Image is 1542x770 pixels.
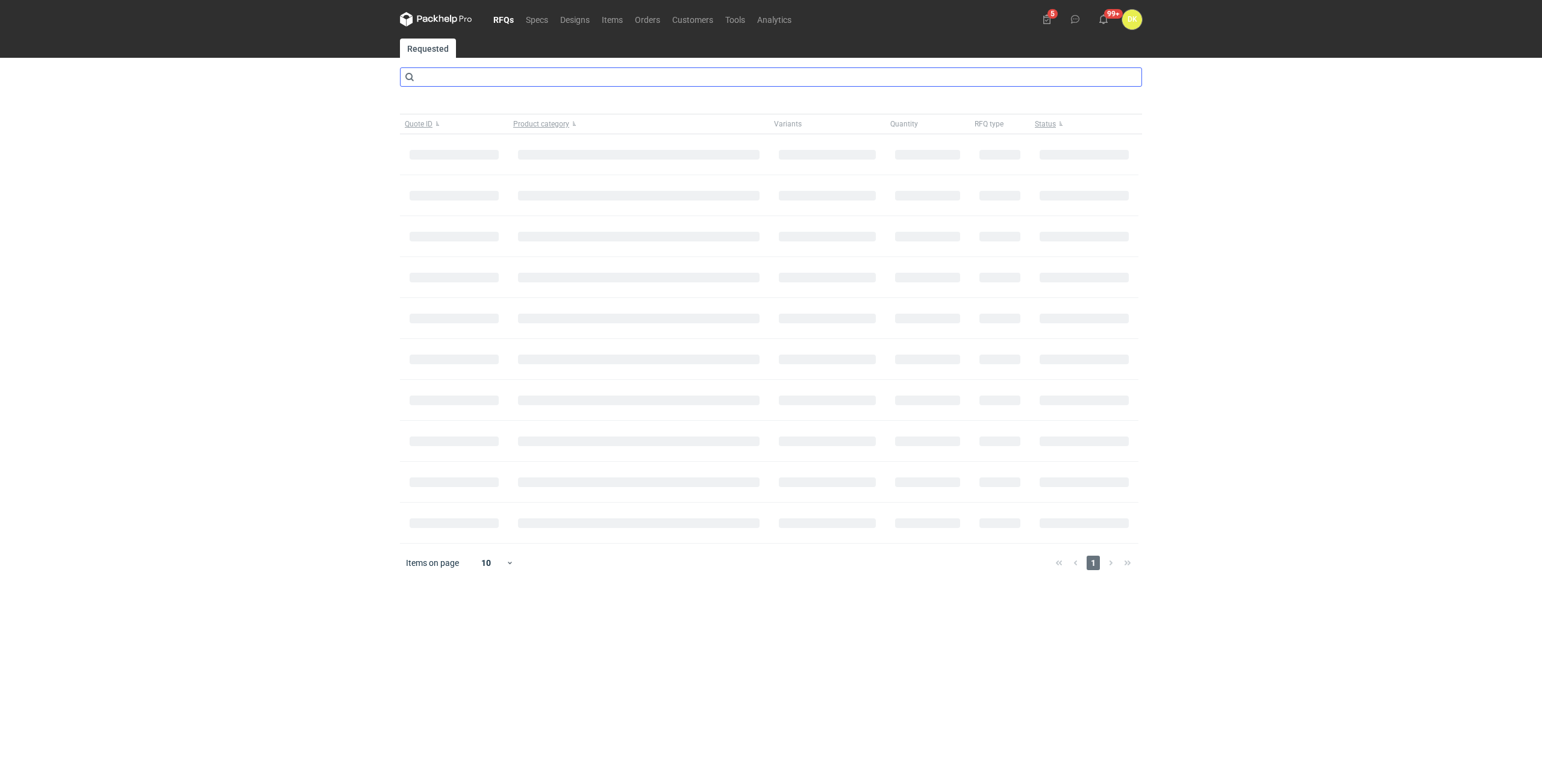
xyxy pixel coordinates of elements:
span: RFQ type [975,119,1004,129]
span: Items on page [406,557,459,569]
button: 99+ [1094,10,1113,29]
a: RFQs [487,12,520,26]
a: Customers [666,12,719,26]
span: 1 [1087,556,1100,570]
span: Product category [513,119,569,129]
span: Status [1035,119,1056,129]
a: Tools [719,12,751,26]
a: Orders [629,12,666,26]
a: Designs [554,12,596,26]
button: Status [1030,114,1138,134]
button: DK [1122,10,1142,29]
a: Items [596,12,629,26]
button: Product category [508,114,769,134]
div: 10 [467,554,506,571]
button: 5 [1037,10,1057,29]
svg: Packhelp Pro [400,12,472,26]
a: Specs [520,12,554,26]
a: Analytics [751,12,798,26]
span: Quote ID [405,119,432,129]
a: Requested [400,39,456,58]
span: Variants [774,119,802,129]
button: Quote ID [400,114,508,134]
div: Dominika Kaczyńska [1122,10,1142,29]
span: Quantity [890,119,918,129]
